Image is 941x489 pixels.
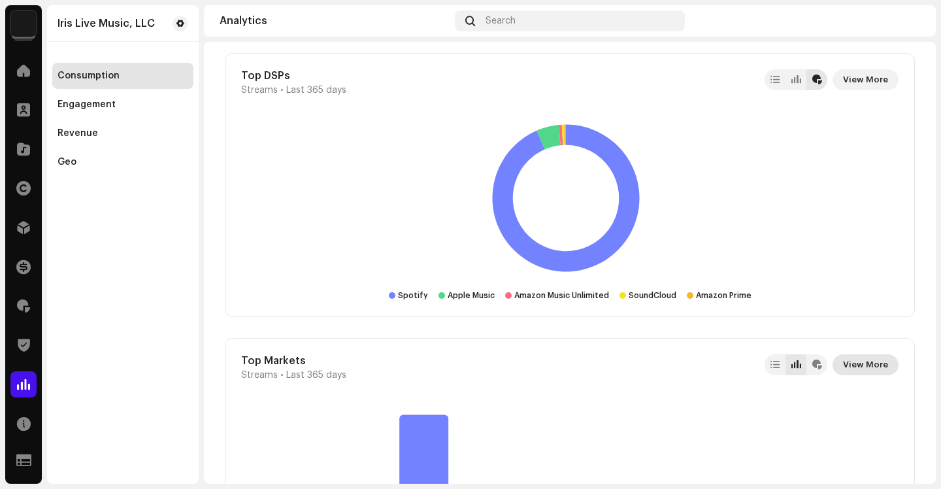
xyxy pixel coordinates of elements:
span: • [280,370,284,380]
div: Revenue [58,128,98,139]
div: Amazon Music Unlimited [514,290,609,301]
div: SoundCloud [629,290,676,301]
div: Consumption [58,71,120,81]
div: Top Markets [241,354,346,367]
span: • [280,85,284,95]
div: Geo [58,157,76,167]
re-m-nav-item: Revenue [52,120,193,146]
div: Top DSPs [241,69,346,82]
div: Analytics [220,16,450,26]
re-m-nav-item: Consumption [52,63,193,89]
span: Streams [241,85,278,95]
span: Streams [241,370,278,380]
span: Search [486,16,516,26]
button: View More [833,354,899,375]
span: Last 365 days [286,370,346,380]
re-m-nav-item: Engagement [52,92,193,118]
img: 4dfb21be-980f-4c35-894a-726d54a79389 [899,10,920,31]
re-m-nav-item: Geo [52,149,193,175]
div: Apple Music [448,290,495,301]
div: Spotify [398,290,428,301]
button: View More [833,69,899,90]
div: Engagement [58,99,116,110]
span: View More [843,67,888,93]
span: View More [843,352,888,378]
div: Amazon Prime [696,290,751,301]
span: Last 365 days [286,85,346,95]
img: a6ef08d4-7f4e-4231-8c15-c968ef671a47 [10,10,37,37]
div: Iris Live Music, LLC [58,18,155,29]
